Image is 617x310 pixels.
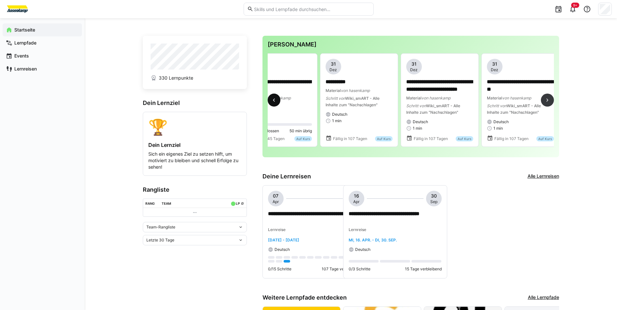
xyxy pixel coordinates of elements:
[322,266,361,272] p: 107 Tage verbleibend
[268,238,299,242] span: [DATE] - [DATE]
[528,173,559,180] a: Alle Lernreisen
[146,225,175,230] span: Team-Rangliste
[422,96,450,100] span: von hasenkamp
[491,67,498,72] span: Dez
[253,6,370,12] input: Skills und Lernpfade durchsuchen…
[406,103,426,108] span: Schritt von
[355,247,370,252] span: Deutsch
[162,201,171,205] div: Team
[405,266,442,272] p: 15 Tage verbleibend
[275,247,290,252] span: Deutsch
[326,96,345,101] span: Schritt von
[268,41,554,48] h3: [PERSON_NAME]
[349,238,397,242] span: Mi, 16. Apr. - Di, 30. Sep.
[148,117,241,136] div: 🏆
[341,88,370,93] span: von hasenkamp
[289,128,312,134] span: 50 min übrig
[406,103,460,115] span: Wiki_smART - Alle Inhalte zum "Nachschlagen"
[487,103,541,115] span: Wiki_smART - Alle Inhalte zum "Nachschlagen"
[411,61,417,67] span: 31
[148,151,241,170] p: Sich ein eigenes Ziel zu setzen hilft, um motiviert zu bleiben und schnell Erfolge zu sehen!
[332,112,347,117] span: Deutsch
[262,294,347,301] h3: Weitere Lernpfade entdecken
[354,193,359,199] span: 16
[431,193,437,199] span: 30
[333,136,367,141] span: Fällig in 107 Tagen
[331,61,336,67] span: 31
[241,200,244,206] a: ø
[273,193,278,199] span: 07
[326,88,341,93] span: Material
[252,136,285,141] span: Fällig in 45 Tagen
[273,199,279,204] span: Apr
[268,227,286,232] span: Lernreise
[294,136,312,141] div: Auf Kurs
[332,118,342,123] span: 1 min
[148,142,241,148] h4: Dein Lernziel
[159,75,193,81] span: 330 Lernpunkte
[536,136,554,141] div: Auf Kurs
[456,136,473,141] div: Auf Kurs
[493,119,509,124] span: Deutsch
[406,96,422,100] span: Material
[430,199,437,204] span: Sep
[528,294,559,301] a: Alle Lernpfade
[326,96,380,107] span: Wiki_smART - Alle Inhalte zum "Nachschlagen"
[502,96,531,100] span: von hasenkamp
[262,173,311,180] h3: Deine Lernreisen
[268,266,291,272] p: 0/15 Schritte
[487,103,507,108] span: Schritt von
[414,136,448,141] span: Fällig in 107 Tagen
[493,126,503,131] span: 1 min
[349,227,366,232] span: Lernreise
[375,136,393,141] div: Auf Kurs
[143,99,247,107] h3: Dein Lernziel
[146,238,174,243] span: Letzte 30 Tage
[573,3,577,7] span: 9+
[143,186,247,193] h3: Rangliste
[329,67,337,72] span: Dez
[413,126,422,131] span: 1 min
[413,119,428,124] span: Deutsch
[492,61,497,67] span: 31
[487,96,502,100] span: Material
[262,96,291,100] span: von hasenkamp
[410,67,418,72] span: Dez
[145,201,155,205] div: Rang
[353,199,359,204] span: Apr
[349,266,370,272] p: 0/3 Schritte
[236,201,240,205] div: LP
[494,136,529,141] span: Fällig in 107 Tagen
